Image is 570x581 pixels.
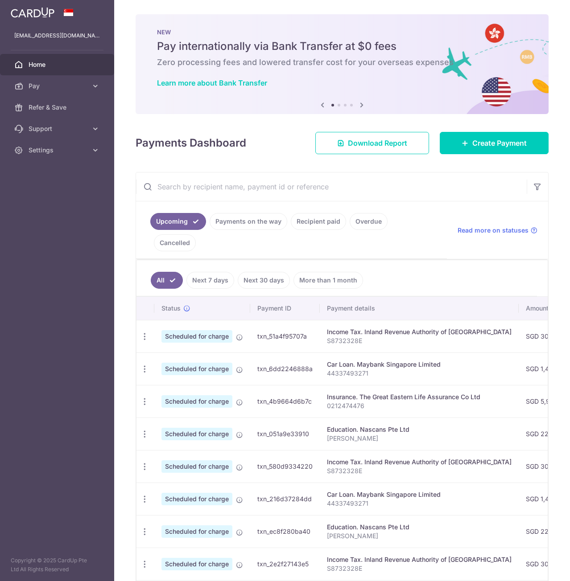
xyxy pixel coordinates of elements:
[315,132,429,154] a: Download Report
[161,460,232,473] span: Scheduled for charge
[29,60,87,69] span: Home
[327,458,512,466] div: Income Tax. Inland Revenue Authority of [GEOGRAPHIC_DATA]
[327,336,512,345] p: S8732328E
[458,226,537,235] a: Read more on statuses
[29,103,87,112] span: Refer & Save
[161,428,232,440] span: Scheduled for charge
[440,132,549,154] a: Create Payment
[327,555,512,564] div: Income Tax. Inland Revenue Authority of [GEOGRAPHIC_DATA]
[154,234,196,251] a: Cancelled
[250,483,320,515] td: txn_216d37284dd
[327,564,512,573] p: S8732328E
[327,466,512,475] p: S8732328E
[513,554,561,577] iframe: Opens a widget where you can find more information
[291,213,346,230] a: Recipient paid
[136,172,527,201] input: Search by recipient name, payment id or reference
[161,493,232,505] span: Scheduled for charge
[11,7,54,18] img: CardUp
[327,523,512,532] div: Education. Nascans Pte Ltd
[14,31,100,40] p: [EMAIL_ADDRESS][DOMAIN_NAME]
[327,425,512,434] div: Education. Nascans Pte Ltd
[210,213,287,230] a: Payments on the way
[293,272,363,289] a: More than 1 month
[157,57,527,68] h6: Zero processing fees and lowered transfer cost for your overseas expenses
[348,138,407,148] span: Download Report
[250,515,320,548] td: txn_ec8f280ba40
[250,417,320,450] td: txn_051a9e33910
[157,29,527,36] p: NEW
[327,499,512,508] p: 44337493271
[136,14,549,114] img: Bank transfer banner
[161,525,232,538] span: Scheduled for charge
[29,124,87,133] span: Support
[161,330,232,343] span: Scheduled for charge
[327,393,512,401] div: Insurance. The Great Eastern Life Assurance Co Ltd
[327,369,512,378] p: 44337493271
[151,272,183,289] a: All
[327,401,512,410] p: 0212474476
[472,138,527,148] span: Create Payment
[29,82,87,90] span: Pay
[320,297,519,320] th: Payment details
[150,213,206,230] a: Upcoming
[161,363,232,375] span: Scheduled for charge
[327,360,512,369] div: Car Loan. Maybank Singapore Limited
[29,146,87,155] span: Settings
[458,226,529,235] span: Read more on statuses
[157,39,527,53] h5: Pay internationally via Bank Transfer at $0 fees
[327,327,512,336] div: Income Tax. Inland Revenue Authority of [GEOGRAPHIC_DATA]
[136,135,246,151] h4: Payments Dashboard
[161,304,181,313] span: Status
[350,213,388,230] a: Overdue
[250,548,320,580] td: txn_2e2f27143e5
[250,385,320,417] td: txn_4b9664d6b7c
[327,490,512,499] div: Car Loan. Maybank Singapore Limited
[250,450,320,483] td: txn_580d9334220
[250,320,320,352] td: txn_51a4f95707a
[186,272,234,289] a: Next 7 days
[250,352,320,385] td: txn_6dd2246888a
[161,558,232,570] span: Scheduled for charge
[327,434,512,443] p: [PERSON_NAME]
[327,532,512,540] p: [PERSON_NAME]
[238,272,290,289] a: Next 30 days
[526,304,549,313] span: Amount
[157,78,267,87] a: Learn more about Bank Transfer
[250,297,320,320] th: Payment ID
[161,395,232,408] span: Scheduled for charge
